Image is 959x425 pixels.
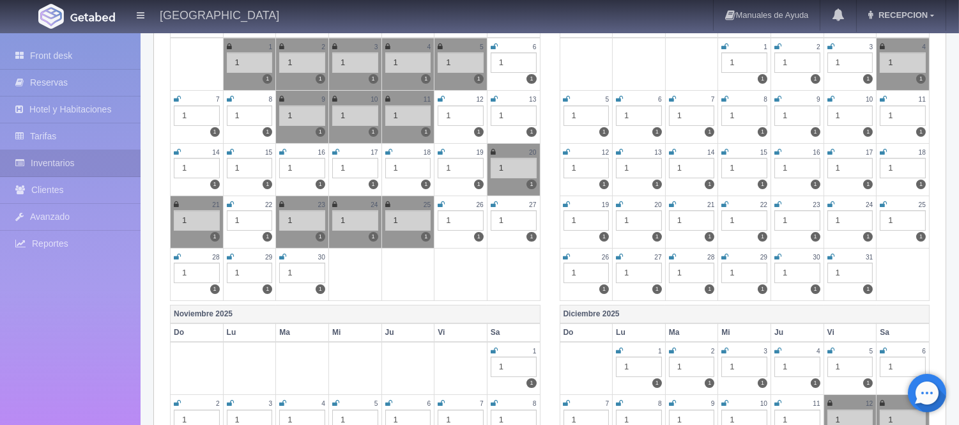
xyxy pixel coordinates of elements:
small: 8 [269,96,273,103]
label: 1 [526,180,536,189]
label: 1 [263,180,272,189]
div: 1 [332,105,378,126]
div: 1 [564,158,610,178]
div: 1 [438,210,484,231]
img: Getabed [70,12,115,22]
div: 1 [774,158,820,178]
small: 6 [922,348,926,355]
th: Sa [877,323,930,342]
div: 1 [827,210,873,231]
small: 10 [866,96,873,103]
div: 1 [332,158,378,178]
th: Ma [276,323,329,342]
th: Lu [223,323,276,342]
div: 1 [616,357,662,377]
div: 1 [669,263,715,283]
small: 26 [477,201,484,208]
th: Do [560,323,613,342]
label: 1 [705,180,714,189]
small: 6 [427,400,431,407]
div: 1 [774,263,820,283]
label: 1 [705,127,714,137]
small: 7 [480,400,484,407]
label: 1 [210,284,220,294]
small: 19 [477,149,484,156]
div: 1 [385,210,431,231]
div: 1 [616,263,662,283]
small: 28 [212,254,219,261]
small: 8 [763,96,767,103]
h4: [GEOGRAPHIC_DATA] [160,6,279,22]
small: 7 [605,400,609,407]
small: 2 [216,400,220,407]
label: 1 [916,180,926,189]
label: 1 [316,232,325,242]
div: 1 [491,105,537,126]
small: 28 [707,254,714,261]
small: 14 [212,149,219,156]
div: 1 [880,210,926,231]
label: 1 [421,180,431,189]
label: 1 [526,127,536,137]
div: 1 [669,105,715,126]
label: 1 [863,284,873,294]
small: 9 [817,96,820,103]
th: Sa [487,323,540,342]
small: 3 [870,43,873,50]
label: 1 [316,127,325,137]
small: 11 [813,400,820,407]
small: 11 [424,96,431,103]
small: 27 [529,201,536,208]
div: 1 [279,158,325,178]
label: 1 [758,232,767,242]
th: Do [171,323,224,342]
small: 17 [371,149,378,156]
div: 1 [438,52,484,73]
small: 4 [922,43,926,50]
img: Getabed [38,4,64,29]
label: 1 [705,232,714,242]
div: 1 [438,158,484,178]
small: 13 [529,96,536,103]
label: 1 [599,180,609,189]
label: 1 [811,232,820,242]
div: 1 [564,210,610,231]
div: 1 [174,210,220,231]
label: 1 [652,180,662,189]
div: 1 [227,210,273,231]
div: 1 [491,210,537,231]
div: 1 [669,158,715,178]
label: 1 [474,180,484,189]
div: 1 [880,357,926,377]
small: 12 [477,96,484,103]
label: 1 [811,127,820,137]
div: 1 [669,210,715,231]
label: 1 [811,284,820,294]
small: 8 [533,400,537,407]
div: 1 [721,105,767,126]
div: 1 [385,52,431,73]
small: 21 [212,201,219,208]
div: 1 [721,52,767,73]
div: 1 [827,357,873,377]
small: 7 [711,96,715,103]
div: 1 [279,52,325,73]
small: 30 [318,254,325,261]
div: 1 [827,52,873,73]
label: 1 [421,74,431,84]
small: 11 [919,96,926,103]
label: 1 [599,232,609,242]
div: 1 [774,210,820,231]
small: 26 [602,254,609,261]
div: 1 [279,210,325,231]
small: 14 [707,149,714,156]
small: 12 [602,149,609,156]
small: 3 [374,43,378,50]
small: 7 [216,96,220,103]
label: 1 [705,284,714,294]
label: 1 [758,180,767,189]
div: 1 [385,105,431,126]
label: 1 [263,232,272,242]
label: 1 [526,232,536,242]
th: Mi [718,323,771,342]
